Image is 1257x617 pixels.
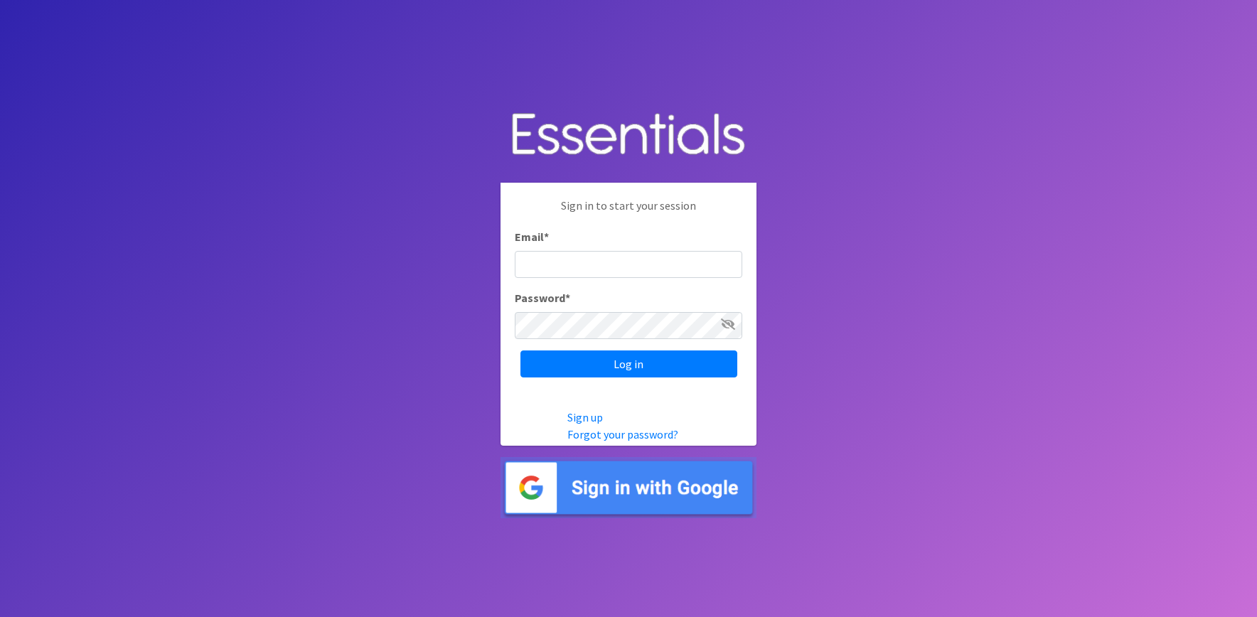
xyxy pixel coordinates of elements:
label: Email [515,228,549,245]
img: Sign in with Google [501,457,756,519]
input: Log in [520,350,737,377]
img: Human Essentials [501,99,756,172]
abbr: required [544,230,549,244]
label: Password [515,289,570,306]
p: Sign in to start your session [515,197,742,228]
a: Forgot your password? [567,427,678,441]
abbr: required [565,291,570,305]
a: Sign up [567,410,603,424]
